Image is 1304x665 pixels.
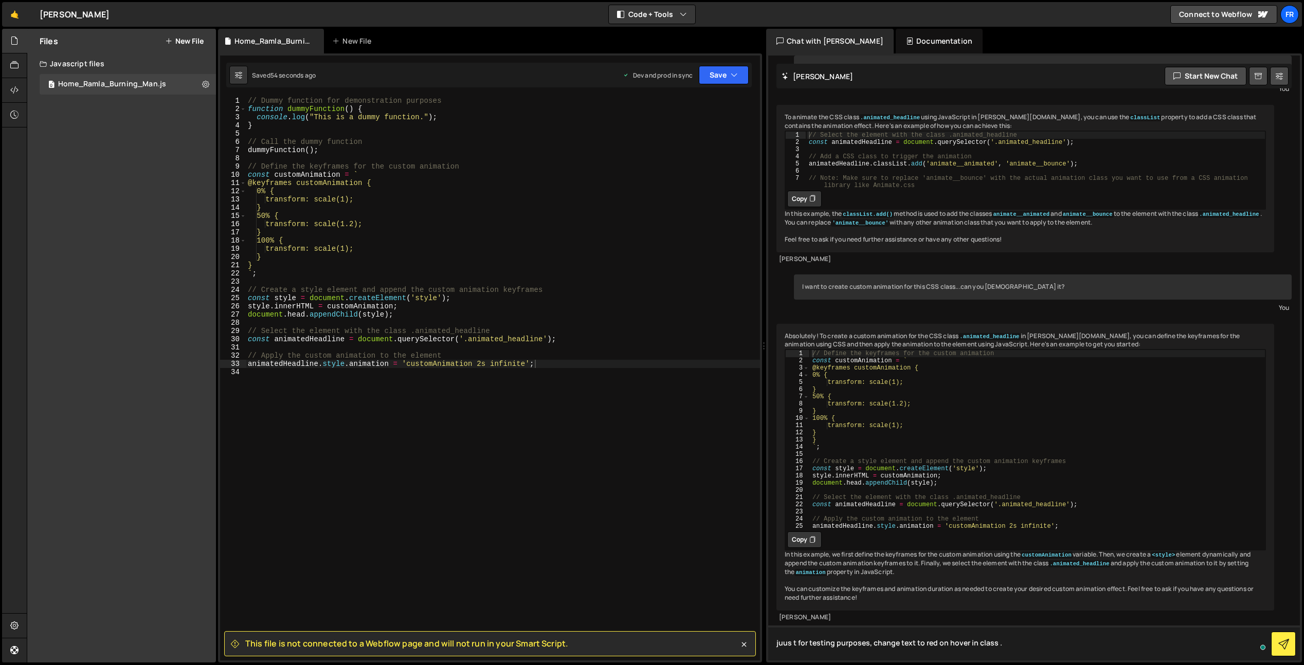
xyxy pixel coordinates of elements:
[786,479,809,487] div: 19
[786,515,809,523] div: 24
[220,253,246,261] div: 20
[40,35,58,47] h2: Files
[786,415,809,422] div: 10
[48,81,55,89] span: 0
[220,212,246,220] div: 15
[220,195,246,204] div: 13
[786,146,806,153] div: 3
[1165,67,1246,85] button: Start new chat
[831,219,890,227] code: 'animate__bounce'
[252,71,316,80] div: Saved
[27,53,216,74] div: Javascript files
[786,458,809,465] div: 16
[786,422,809,429] div: 11
[786,350,809,357] div: 1
[786,487,809,494] div: 20
[786,465,809,472] div: 17
[1198,211,1260,218] code: .animated_headline
[786,408,809,415] div: 9
[786,429,809,436] div: 12
[786,160,806,168] div: 5
[786,168,806,175] div: 6
[220,187,246,195] div: 12
[842,211,894,218] code: classList.add()
[58,80,166,89] div: Home_Ramla_Burning_Man.js
[623,71,693,80] div: Dev and prod in sync
[779,255,1272,264] div: [PERSON_NAME]
[779,613,1272,622] div: [PERSON_NAME]
[220,97,246,105] div: 1
[794,56,1292,81] div: I nened animation for this CSS class .animated_headline
[220,302,246,310] div: 26
[220,310,246,319] div: 27
[768,625,1300,660] textarea: To enrich screen reader interactions, please activate Accessibility in Grammarly extension settings
[220,105,246,113] div: 2
[220,335,246,343] div: 30
[40,8,110,21] div: [PERSON_NAME]
[609,5,695,24] button: Code + Tools
[220,130,246,138] div: 5
[332,36,375,46] div: New File
[786,175,806,189] div: 7
[786,379,809,386] div: 5
[220,286,246,294] div: 24
[796,302,1289,313] div: You
[1280,5,1299,24] a: Fr
[220,343,246,352] div: 31
[786,386,809,393] div: 6
[220,228,246,236] div: 17
[220,261,246,269] div: 21
[794,274,1292,300] div: I want to create custom animation for this CSS class...can you [DEMOGRAPHIC_DATA] it?
[786,139,806,146] div: 2
[786,523,809,530] div: 25
[699,66,749,84] button: Save
[220,278,246,286] div: 23
[786,508,809,515] div: 23
[2,2,27,27] a: 🤙
[958,333,1020,340] code: .animated_headline
[220,179,246,187] div: 11
[786,372,809,379] div: 4
[270,71,316,80] div: 54 seconds ago
[786,494,809,501] div: 21
[896,29,983,53] div: Documentation
[220,113,246,121] div: 3
[1048,560,1110,567] code: .animated_headline
[1021,551,1073,559] code: customAnimation
[220,204,246,212] div: 14
[220,121,246,130] div: 4
[220,236,246,245] div: 18
[786,364,809,372] div: 3
[220,146,246,154] div: 7
[787,531,822,548] button: Copy
[220,162,246,171] div: 9
[786,472,809,479] div: 18
[220,360,246,368] div: 33
[794,569,826,576] code: animation
[787,191,822,207] button: Copy
[245,638,568,649] span: This file is not connected to a Webflow page and will not run in your Smart Script.
[234,36,312,46] div: Home_Ramla_Burning_Man.js
[786,357,809,364] div: 2
[1062,211,1114,218] code: animate__bounce
[786,400,809,408] div: 8
[220,220,246,228] div: 16
[776,324,1274,611] div: Absolutely! To create a custom animation for the CSS class in [PERSON_NAME][DOMAIN_NAME], you can...
[796,83,1289,94] div: You
[220,154,246,162] div: 8
[40,74,216,95] div: 16570/45040.js
[1151,551,1176,559] code: <style>
[786,451,809,458] div: 15
[786,153,806,160] div: 4
[766,29,894,53] div: Chat with [PERSON_NAME]
[782,71,853,81] h2: [PERSON_NAME]
[220,245,246,253] div: 19
[220,269,246,278] div: 22
[165,37,204,45] button: New File
[220,294,246,302] div: 25
[786,444,809,451] div: 14
[1170,5,1277,24] a: Connect to Webflow
[859,114,921,121] code: .animated_headline
[786,132,806,139] div: 1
